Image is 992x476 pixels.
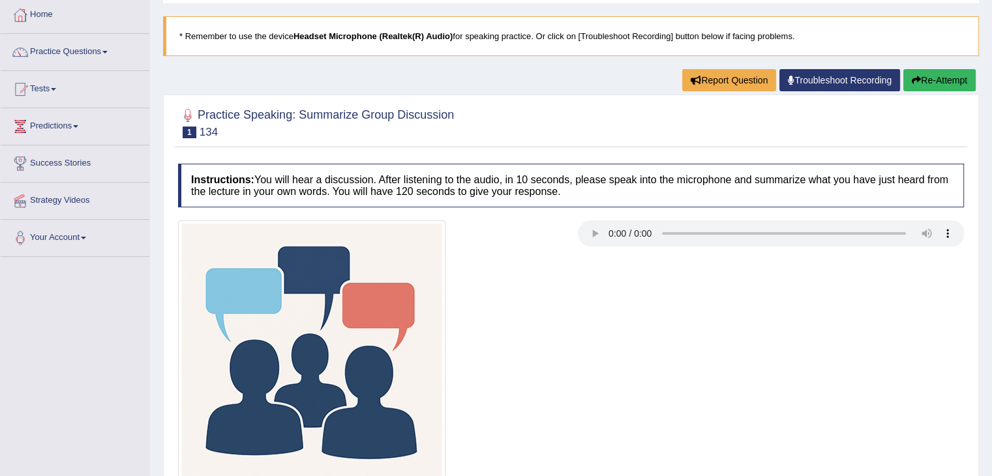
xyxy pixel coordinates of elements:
button: Re-Attempt [903,69,976,91]
b: Headset Microphone (Realtek(R) Audio) [293,31,453,41]
b: Instructions: [191,174,254,185]
a: Predictions [1,108,149,141]
a: Practice Questions [1,34,149,67]
span: 1 [183,126,196,138]
h4: You will hear a discussion. After listening to the audio, in 10 seconds, please speak into the mi... [178,164,964,207]
h2: Practice Speaking: Summarize Group Discussion [178,106,454,138]
a: Strategy Videos [1,183,149,215]
a: Troubleshoot Recording [779,69,900,91]
blockquote: * Remember to use the device for speaking practice. Or click on [Troubleshoot Recording] button b... [163,16,979,56]
a: Your Account [1,220,149,252]
a: Success Stories [1,145,149,178]
small: 134 [200,126,218,138]
a: Tests [1,71,149,104]
button: Report Question [682,69,776,91]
